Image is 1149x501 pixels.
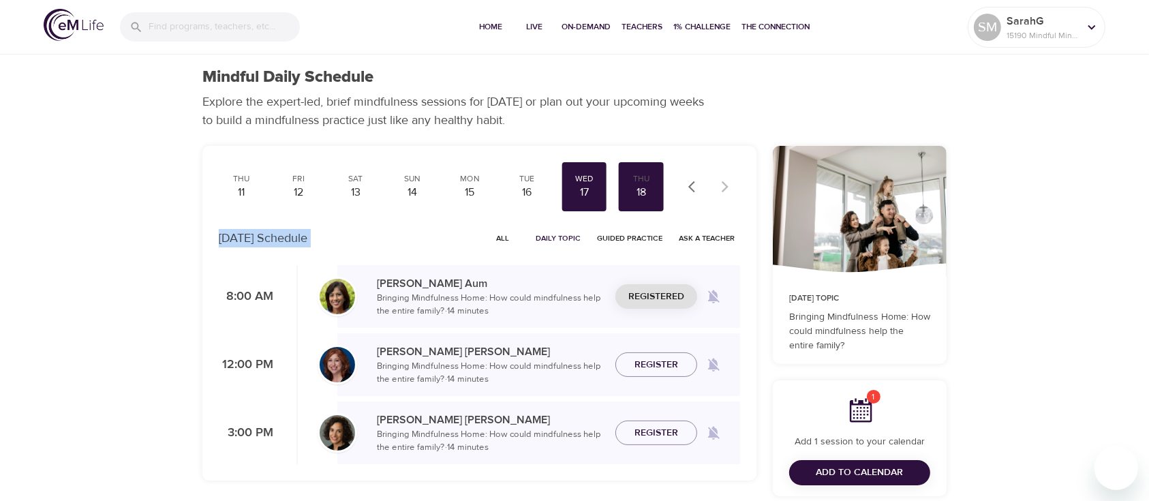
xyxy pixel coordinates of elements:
[624,185,658,200] div: 18
[377,292,604,318] p: Bringing Mindfulness Home: How could mindfulness help the entire family? · 14 minutes
[624,173,658,185] div: Thu
[562,20,611,34] span: On-Demand
[789,310,930,353] p: Bringing Mindfulness Home: How could mindfulness help the entire family?
[567,173,601,185] div: Wed
[396,185,430,200] div: 14
[281,185,316,200] div: 12
[741,20,810,34] span: The Connection
[816,464,904,481] span: Add to Calendar
[673,20,731,34] span: 1% Challenge
[789,435,930,449] p: Add 1 session to your calendar
[1094,446,1138,490] iframe: Button to launch messaging window
[219,288,273,306] p: 8:00 AM
[1007,29,1079,42] p: 15190 Mindful Minutes
[697,280,730,313] span: Remind me when a class goes live every Wednesday at 8:00 AM
[567,185,601,200] div: 17
[377,428,604,455] p: Bringing Mindfulness Home: How could mindfulness help the entire family? · 14 minutes
[789,460,930,485] button: Add to Calendar
[510,185,544,200] div: 16
[202,67,373,87] h1: Mindful Daily Schedule
[867,390,880,404] span: 1
[453,185,487,200] div: 15
[396,173,430,185] div: Sun
[219,424,273,442] p: 3:00 PM
[597,232,662,245] span: Guided Practice
[634,425,678,442] span: Register
[592,228,668,249] button: Guided Practice
[530,228,586,249] button: Daily Topic
[628,288,684,305] span: Registered
[44,9,104,41] img: logo
[510,173,544,185] div: Tue
[634,356,678,374] span: Register
[536,232,581,245] span: Daily Topic
[339,173,373,185] div: Sat
[377,344,604,360] p: [PERSON_NAME] [PERSON_NAME]
[202,93,714,130] p: Explore the expert-led, brief mindfulness sessions for [DATE] or plan out your upcoming weeks to ...
[679,232,735,245] span: Ask a Teacher
[1007,13,1079,29] p: SarahG
[789,292,930,305] p: [DATE] Topic
[697,348,730,381] span: Remind me when a class goes live every Wednesday at 12:00 PM
[219,229,307,247] p: [DATE] Schedule
[615,352,697,378] button: Register
[377,412,604,428] p: [PERSON_NAME] [PERSON_NAME]
[697,416,730,449] span: Remind me when a class goes live every Wednesday at 3:00 PM
[974,14,1001,41] div: SM
[518,20,551,34] span: Live
[615,421,697,446] button: Register
[377,360,604,386] p: Bringing Mindfulness Home: How could mindfulness help the entire family? · 14 minutes
[320,279,355,314] img: Alisha%20Aum%208-9-21.jpg
[487,232,519,245] span: All
[474,20,507,34] span: Home
[320,415,355,451] img: Ninette_Hupp-min.jpg
[622,20,662,34] span: Teachers
[224,185,258,200] div: 11
[320,347,355,382] img: Elaine_Smookler-min.jpg
[281,173,316,185] div: Fri
[481,228,525,249] button: All
[339,185,373,200] div: 13
[453,173,487,185] div: Mon
[224,173,258,185] div: Thu
[377,275,604,292] p: [PERSON_NAME] Aum
[149,12,300,42] input: Find programs, teachers, etc...
[673,228,740,249] button: Ask a Teacher
[615,284,697,309] button: Registered
[219,356,273,374] p: 12:00 PM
